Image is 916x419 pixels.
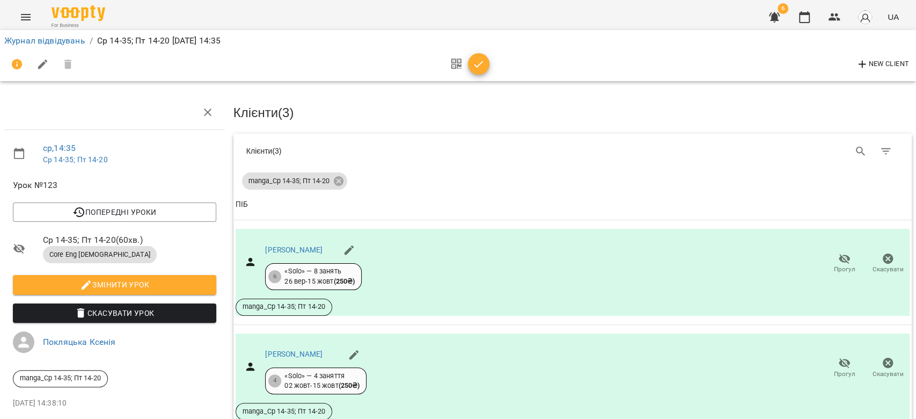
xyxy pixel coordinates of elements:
button: Search [848,139,874,164]
button: Menu [13,4,39,30]
span: Core Eng [DEMOGRAPHIC_DATA] [43,250,157,259]
div: ПІБ [236,198,248,211]
button: Прогул [823,353,866,383]
div: «Solo» — 8 занять 26 вер - 15 жовт [284,266,355,286]
span: manga_Ср 14-35; Пт 14-20 [242,176,336,186]
button: Скасувати [866,249,910,279]
button: Фільтр [873,139,899,164]
button: UA [883,7,903,27]
b: ( 250 ₴ ) [333,277,355,285]
span: Прогул [834,370,855,379]
img: avatar_s.png [858,10,873,25]
span: manga_Ср 14-35; Пт 14-20 [13,373,107,383]
button: New Client [853,56,912,73]
div: manga_Ср 14-35; Пт 14-20 [242,172,347,190]
div: «Solo» — 4 заняття 02 жовт - 15 жовт [284,371,360,391]
div: Sort [236,198,248,211]
div: Клієнти ( 3 ) [246,146,565,156]
button: Прогул [823,249,866,279]
img: Voopty Logo [52,5,105,21]
span: New Client [856,58,909,71]
span: ПІБ [236,198,910,211]
span: Скасувати Урок [21,307,208,320]
span: Урок №123 [13,179,216,192]
span: UA [888,11,899,23]
a: Журнал відвідувань [4,35,85,46]
b: ( 250 ₴ ) [339,381,360,389]
li: / [90,34,93,47]
div: 6 [268,270,281,283]
a: [PERSON_NAME] [265,245,323,254]
a: Покляцька Ксенія [43,337,115,347]
span: Ср 14-35; Пт 14-20 ( 60 хв. ) [43,234,216,247]
button: Скасувати Урок [13,304,216,323]
button: Змінити урок [13,275,216,294]
div: manga_Ср 14-35; Пт 14-20 [13,370,108,387]
span: For Business [52,22,105,29]
span: 6 [778,3,788,14]
span: Прогул [834,265,855,274]
button: Скасувати [866,353,910,383]
p: Ср 14-35; Пт 14-20 [DATE] 14:35 [97,34,221,47]
span: manga_Ср 14-35; Пт 14-20 [236,302,332,312]
span: Скасувати [873,370,904,379]
h3: Клієнти ( 3 ) [233,106,912,120]
div: 4 [268,374,281,387]
div: Table Toolbar [233,134,912,168]
span: Змінити урок [21,278,208,291]
span: Попередні уроки [21,206,208,219]
a: Ср 14-35; Пт 14-20 [43,155,108,164]
p: [DATE] 14:38:10 [13,398,216,409]
a: [PERSON_NAME] [265,350,323,358]
a: ср , 14:35 [43,143,76,153]
span: Скасувати [873,265,904,274]
span: manga_Ср 14-35; Пт 14-20 [236,407,332,416]
button: Попередні уроки [13,203,216,222]
nav: breadcrumb [4,34,912,47]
